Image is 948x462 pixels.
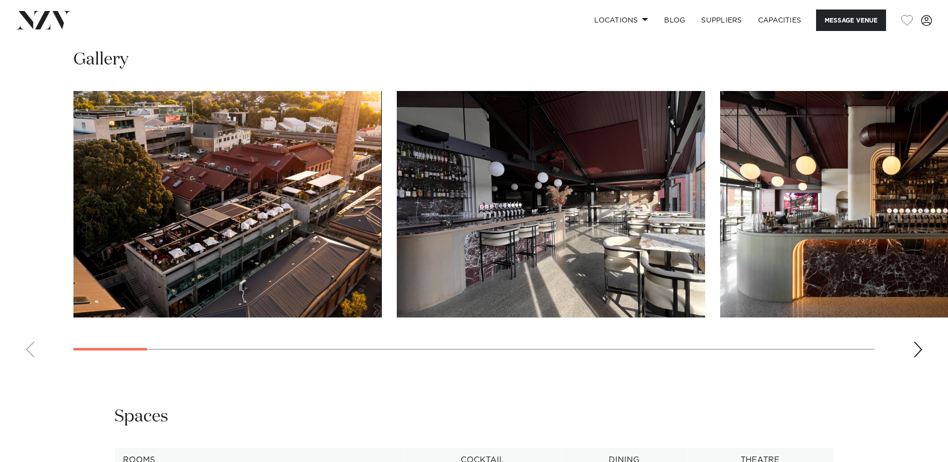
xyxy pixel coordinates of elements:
h2: Gallery [73,48,128,71]
button: Message Venue [816,9,886,31]
swiper-slide: 1 / 27 [73,91,382,317]
img: nzv-logo.png [16,11,70,29]
a: BLOG [656,9,693,31]
h2: Spaces [114,405,168,428]
a: Locations [586,9,656,31]
img: Aerial view of Darling on Drake [73,91,382,317]
img: The bar at Darling on Drake in Auckland [397,91,705,317]
a: SUPPLIERS [693,9,750,31]
a: Capacities [750,9,810,31]
swiper-slide: 2 / 27 [397,91,705,317]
